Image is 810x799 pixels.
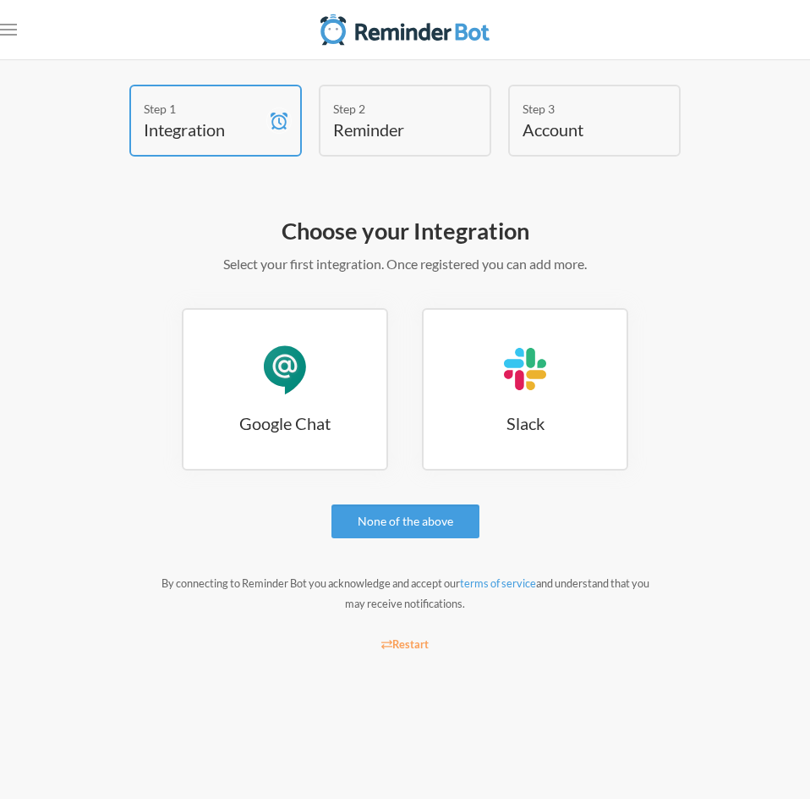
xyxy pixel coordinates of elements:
[42,216,768,245] h2: Choose your Integration
[523,118,641,141] h4: Account
[320,13,490,47] img: Reminder Bot
[333,100,452,118] div: Step 2
[333,118,452,141] h4: Reminder
[144,118,262,141] h4: Integration
[331,504,479,538] a: None of the above
[381,637,429,651] small: Restart
[523,100,641,118] div: Step 3
[183,411,386,435] h3: Google Chat
[161,576,649,610] small: By connecting to Reminder Bot you acknowledge and accept our and understand that you may receive ...
[42,254,768,274] p: Select your first integration. Once registered you can add more.
[460,576,536,590] a: terms of service
[424,411,627,435] h3: Slack
[144,100,262,118] div: Step 1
